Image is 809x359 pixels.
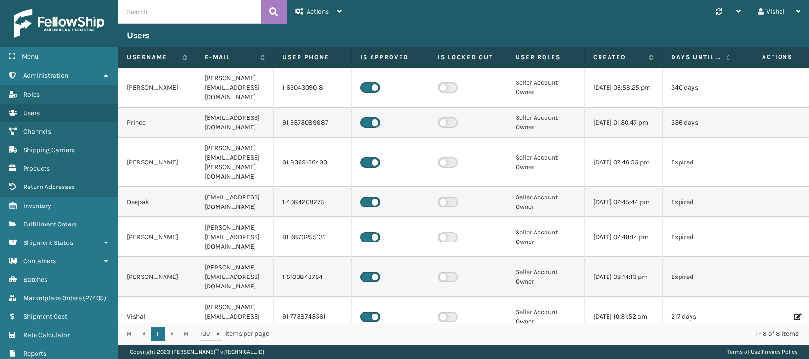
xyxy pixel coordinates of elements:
[282,329,799,339] div: 1 - 8 of 8 items
[23,331,70,339] span: Rate Calculator
[585,187,663,217] td: [DATE] 07:45:44 pm
[282,53,343,62] label: User phone
[663,217,740,257] td: Expired
[22,53,38,61] span: Menu
[507,187,585,217] td: Seller Account Owner
[83,294,106,302] span: ( 27405 )
[585,297,663,337] td: [DATE] 10:31:52 am
[23,313,67,321] span: Shipment Cost
[671,53,722,62] label: Days until password expires
[507,108,585,138] td: Seller Account Owner
[23,146,75,154] span: Shipping Carriers
[727,345,798,359] div: |
[663,68,740,108] td: 340 days
[794,314,800,320] i: Edit
[118,187,196,217] td: Deepak
[14,9,104,38] img: logo
[23,90,40,99] span: Roles
[274,138,352,187] td: 91 8369166493
[507,297,585,337] td: Seller Account Owner
[196,257,274,297] td: [PERSON_NAME][EMAIL_ADDRESS][DOMAIN_NAME]
[118,68,196,108] td: [PERSON_NAME]
[23,257,56,265] span: Containers
[663,108,740,138] td: 336 days
[274,68,352,108] td: 1 6504309018
[130,345,264,359] p: Copyright 2023 [PERSON_NAME]™ v [TECHNICAL_ID]
[23,202,51,210] span: Inventory
[663,257,740,297] td: Expired
[438,53,498,62] label: Is Locked Out
[585,108,663,138] td: [DATE] 01:30:47 pm
[507,217,585,257] td: Seller Account Owner
[127,53,178,62] label: Username
[23,350,46,358] span: Reports
[200,327,269,341] span: items per page
[23,109,40,117] span: Users
[274,217,352,257] td: 91 9870255131
[196,68,274,108] td: [PERSON_NAME][EMAIL_ADDRESS][DOMAIN_NAME]
[196,187,274,217] td: [EMAIL_ADDRESS][DOMAIN_NAME]
[118,138,196,187] td: [PERSON_NAME]
[151,327,165,341] a: 1
[23,239,73,247] span: Shipment Status
[118,108,196,138] td: Prince
[585,138,663,187] td: [DATE] 07:46:55 pm
[196,297,274,337] td: [PERSON_NAME][EMAIL_ADDRESS][DOMAIN_NAME]
[307,8,329,16] span: Actions
[762,349,798,355] a: Privacy Policy
[360,53,420,62] label: Is Approved
[205,53,255,62] label: E-mail
[196,217,274,257] td: [PERSON_NAME][EMAIL_ADDRESS][DOMAIN_NAME]
[118,257,196,297] td: [PERSON_NAME]
[196,108,274,138] td: [EMAIL_ADDRESS][DOMAIN_NAME]
[507,138,585,187] td: Seller Account Owner
[507,257,585,297] td: Seller Account Owner
[23,183,75,191] span: Return Addresses
[23,294,82,302] span: Marketplace Orders
[274,257,352,297] td: 1 5103843794
[118,217,196,257] td: [PERSON_NAME]
[585,257,663,297] td: [DATE] 08:14:13 pm
[274,297,352,337] td: 91 7738743561
[23,72,68,80] span: Administration
[507,68,585,108] td: Seller Account Owner
[727,349,760,355] a: Terms of Use
[118,297,196,337] td: Vishal
[663,187,740,217] td: Expired
[23,164,50,172] span: Products
[585,68,663,108] td: [DATE] 06:58:25 pm
[274,187,352,217] td: 1 4084208275
[663,297,740,337] td: 217 days
[200,329,214,339] span: 100
[23,220,77,228] span: Fulfillment Orders
[663,138,740,187] td: Expired
[585,217,663,257] td: [DATE] 07:48:14 pm
[593,53,644,62] label: Created
[516,53,576,62] label: User Roles
[274,108,352,138] td: 91 9373089887
[23,127,51,135] span: Channels
[23,276,47,284] span: Batches
[127,30,150,41] h3: Users
[196,138,274,187] td: [PERSON_NAME][EMAIL_ADDRESS][PERSON_NAME][DOMAIN_NAME]
[732,49,798,65] span: Actions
